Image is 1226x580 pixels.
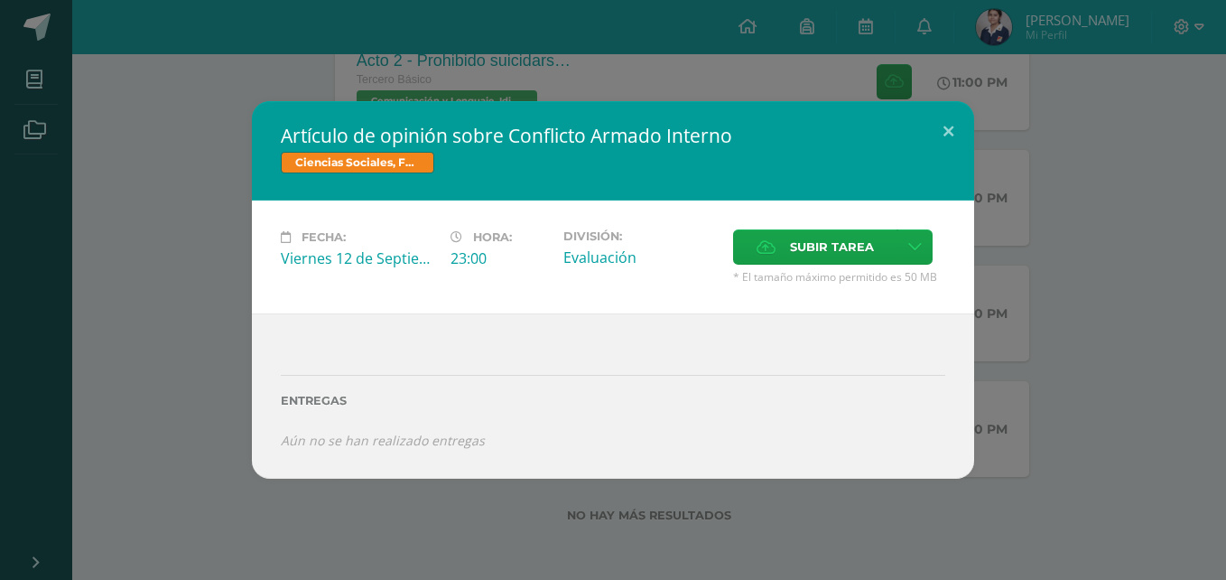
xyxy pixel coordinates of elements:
span: Fecha: [302,230,346,244]
div: Viernes 12 de Septiembre [281,248,436,268]
div: Evaluación [563,248,719,267]
button: Close (Esc) [923,101,974,163]
span: Subir tarea [790,230,874,264]
label: División: [563,229,719,243]
span: * El tamaño máximo permitido es 50 MB [733,269,945,285]
label: Entregas [281,394,945,407]
div: 23:00 [450,248,549,268]
span: Hora: [473,230,512,244]
h2: Artículo de opinión sobre Conflicto Armado Interno [281,123,945,148]
i: Aún no se han realizado entregas [281,432,485,449]
span: Ciencias Sociales, Formación Ciudadana e Interculturalidad [281,152,434,173]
